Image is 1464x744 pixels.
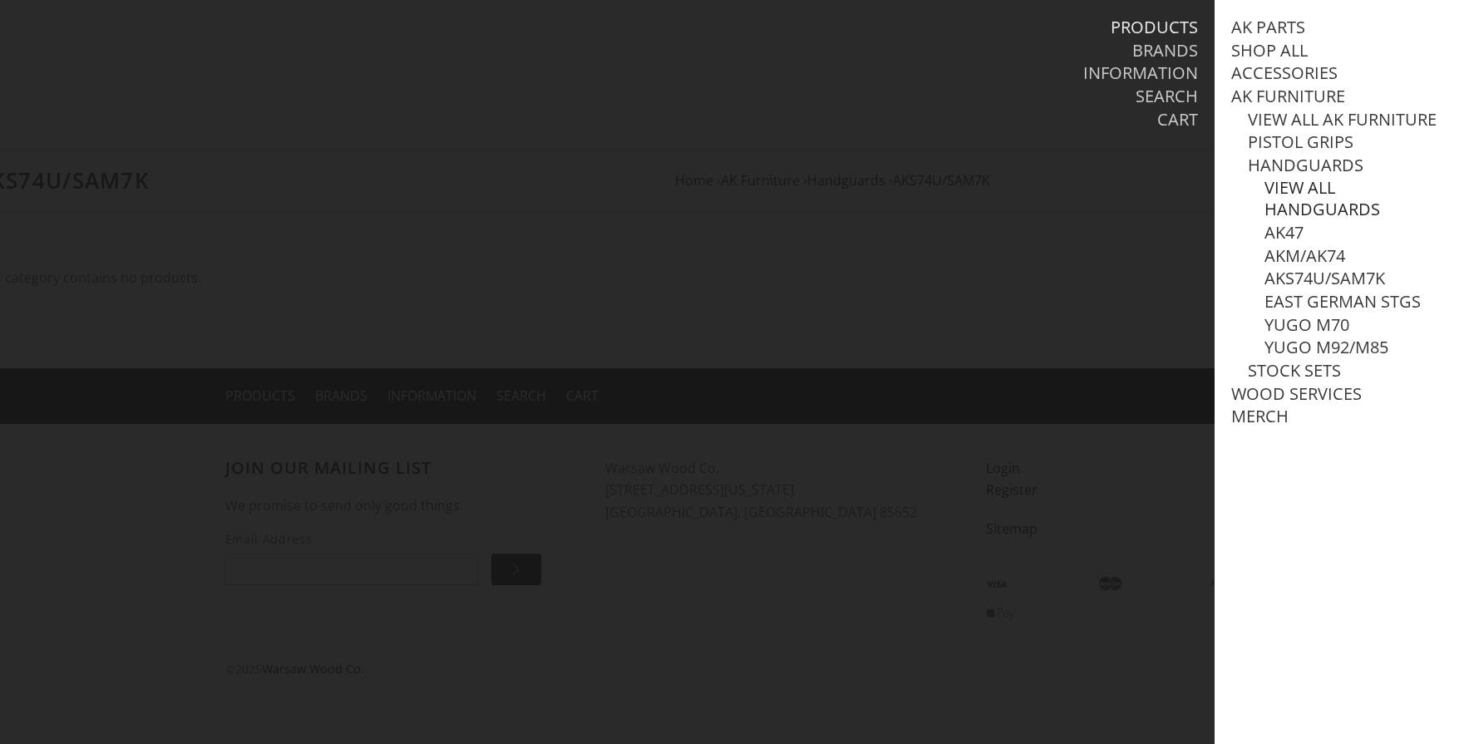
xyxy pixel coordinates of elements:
a: Cart [1157,109,1198,131]
a: Products [1111,17,1198,38]
a: AK Parts [1231,17,1305,38]
a: Merch [1231,406,1289,427]
a: Shop All [1231,40,1308,62]
a: AK Furniture [1231,86,1345,107]
a: Stock Sets [1248,360,1341,382]
a: Search [1136,86,1198,107]
a: Handguards [1248,155,1363,176]
a: Accessories [1231,62,1338,84]
a: Information [1083,62,1198,84]
a: AKM/AK74 [1264,245,1345,267]
a: View all Handguards [1264,177,1447,220]
a: View all AK Furniture [1248,109,1437,131]
a: AKS74U/SAM7K [1264,268,1385,289]
a: Wood Services [1231,383,1362,405]
a: Yugo M92/M85 [1264,337,1388,358]
a: East German STGs [1264,291,1421,313]
a: Pistol Grips [1248,131,1353,153]
a: Brands [1132,40,1198,62]
a: AK47 [1264,222,1304,244]
a: Yugo M70 [1264,314,1349,336]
